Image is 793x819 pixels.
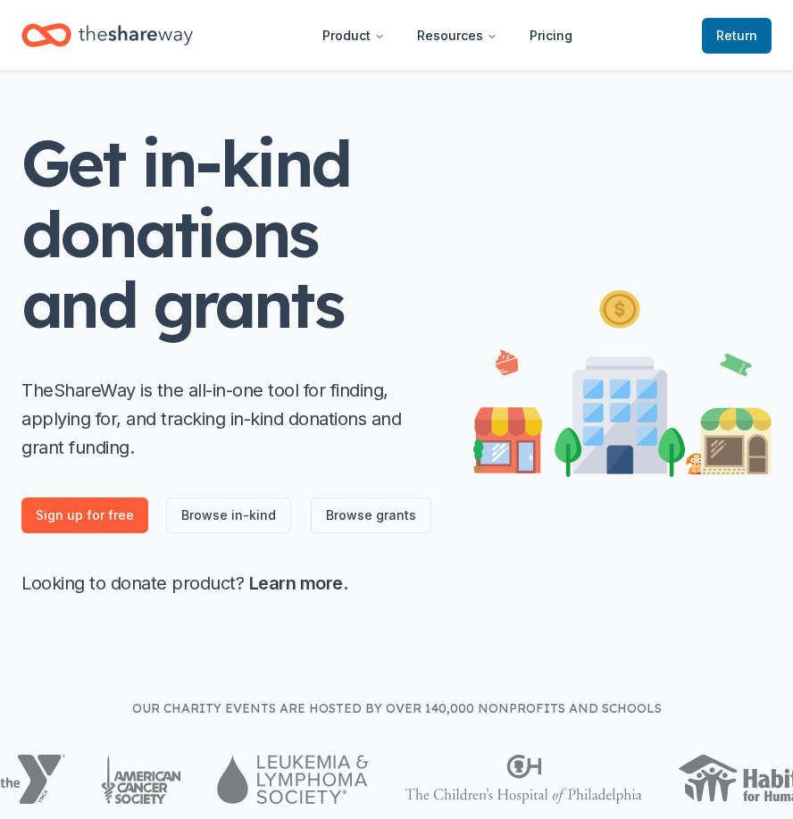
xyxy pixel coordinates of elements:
[311,497,431,533] a: Browse grants
[249,572,343,594] a: Learn more
[217,755,368,804] img: Leukemia & Lymphoma Society
[716,25,757,46] span: Return
[21,128,438,340] h1: Get in-kind donations and grants
[166,497,291,533] a: Browse in-kind
[21,14,193,56] a: Home
[21,376,438,462] p: TheShareWay is the all-in-one tool for finding, applying for, and tracking in-kind donations and ...
[473,284,772,477] img: Illustration for landing page
[405,755,642,804] img: The Children's Hospital of Philadelphia
[308,18,399,54] button: Product
[403,18,512,54] button: Resources
[21,569,438,598] p: Looking to donate product? .
[702,18,772,54] a: Return
[21,497,148,533] a: Sign up for free
[515,18,587,54] a: Pricing
[308,14,587,56] nav: Main
[101,755,182,804] img: American Cancer Society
